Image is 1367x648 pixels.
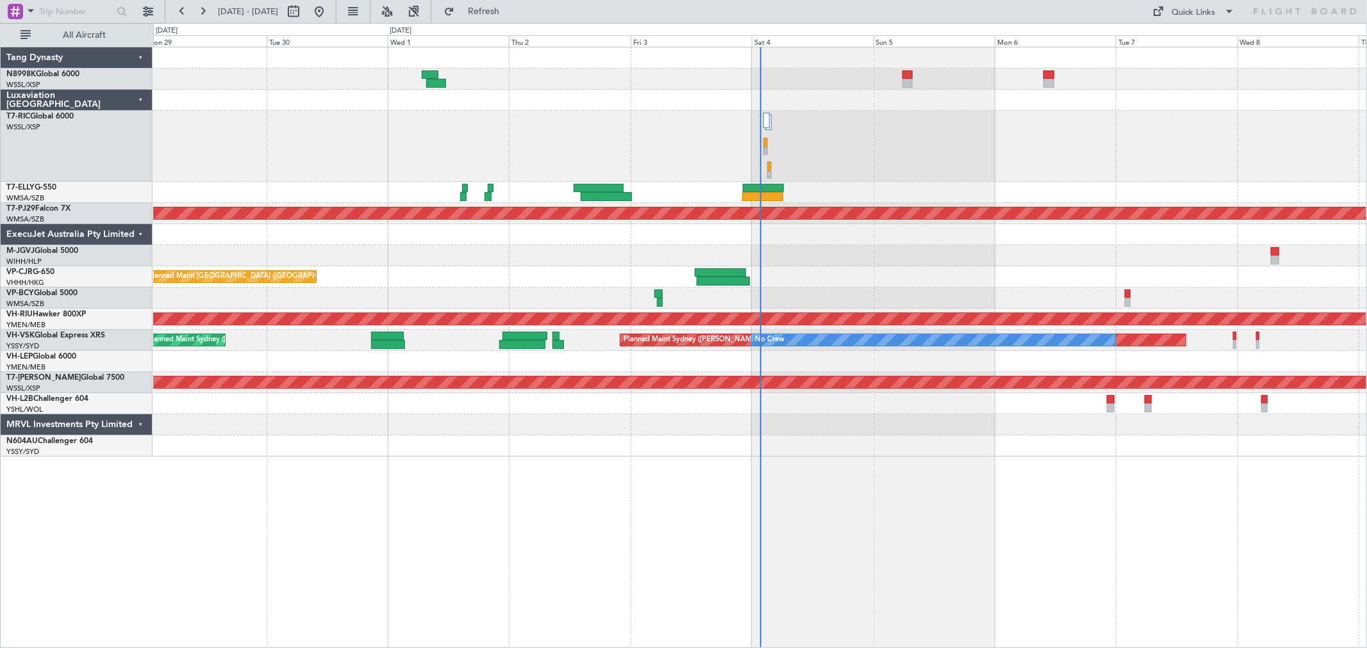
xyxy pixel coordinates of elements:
[6,320,46,330] a: YMEN/MEB
[6,384,40,393] a: WSSL/XSP
[6,70,79,78] a: N8998KGlobal 6000
[457,7,511,16] span: Refresh
[6,437,38,445] span: N604AU
[6,113,30,120] span: T7-RIC
[145,35,266,47] div: Mon 29
[6,332,35,339] span: VH-VSK
[1238,35,1359,47] div: Wed 8
[6,70,36,78] span: N8998K
[6,341,39,351] a: YSSY/SYD
[6,374,81,382] span: T7-[PERSON_NAME]
[995,35,1116,47] div: Mon 6
[6,193,44,203] a: WMSA/SZB
[755,330,784,350] div: No Crew
[631,35,752,47] div: Fri 3
[6,257,42,266] a: WIHH/HLP
[6,247,35,255] span: M-JGVJ
[267,35,388,47] div: Tue 30
[6,437,93,445] a: N604AUChallenger 604
[6,215,44,224] a: WMSA/SZB
[6,122,40,132] a: WSSL/XSP
[6,184,35,191] span: T7-ELLY
[156,26,178,36] div: [DATE]
[6,80,40,90] a: WSSL/XSP
[6,332,105,339] a: VH-VSKGlobal Express XRS
[1116,35,1237,47] div: Tue 7
[6,374,124,382] a: T7-[PERSON_NAME]Global 7500
[752,35,873,47] div: Sat 4
[6,299,44,309] a: WMSA/SZB
[6,395,88,403] a: VH-L2BChallenger 604
[624,330,772,350] div: Planned Maint Sydney ([PERSON_NAME] Intl)
[6,362,46,372] a: YMEN/MEB
[148,267,362,286] div: Planned Maint [GEOGRAPHIC_DATA] ([GEOGRAPHIC_DATA] Intl)
[6,205,70,213] a: T7-PJ29Falcon 7X
[6,184,56,191] a: T7-ELLYG-550
[6,268,54,276] a: VP-CJRG-650
[6,278,44,288] a: VHHH/HKG
[6,353,33,360] span: VH-LEP
[874,35,995,47] div: Sun 5
[1147,1,1241,22] button: Quick Links
[6,247,78,255] a: M-JGVJGlobal 5000
[6,268,33,276] span: VP-CJR
[509,35,630,47] div: Thu 2
[6,395,33,403] span: VH-L2B
[14,25,139,45] button: All Aircraft
[6,113,74,120] a: T7-RICGlobal 6000
[6,447,39,457] a: YSSY/SYD
[438,1,515,22] button: Refresh
[6,311,33,318] span: VH-RIU
[138,330,296,350] div: Unplanned Maint Sydney ([PERSON_NAME] Intl)
[6,405,43,414] a: YSHL/WOL
[390,26,411,36] div: [DATE]
[1172,6,1216,19] div: Quick Links
[6,353,76,360] a: VH-LEPGlobal 6000
[6,311,86,318] a: VH-RIUHawker 800XP
[388,35,509,47] div: Wed 1
[218,6,278,17] span: [DATE] - [DATE]
[33,31,135,40] span: All Aircraft
[6,205,35,213] span: T7-PJ29
[6,289,78,297] a: VP-BCYGlobal 5000
[6,289,34,297] span: VP-BCY
[39,2,113,21] input: Trip Number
